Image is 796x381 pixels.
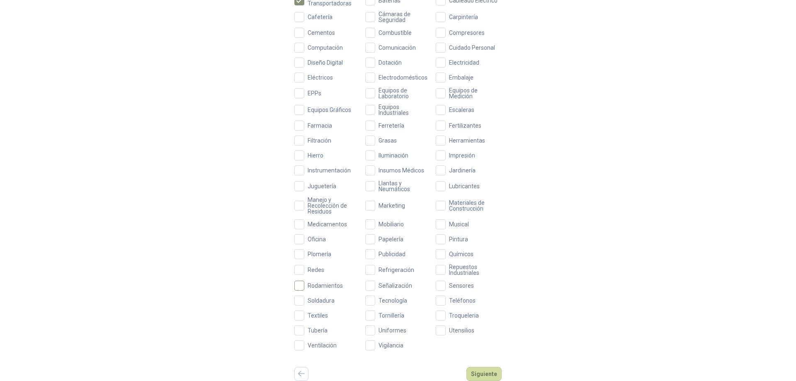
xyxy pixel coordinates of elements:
span: Herramientas [446,138,488,143]
span: Filtración [304,138,335,143]
span: Cafetería [304,14,336,20]
span: Combustible [375,30,415,36]
span: Musical [446,221,472,227]
span: Teléfonos [446,298,479,303]
span: Pintura [446,236,471,242]
span: Mobiliario [375,221,407,227]
span: Plomería [304,251,335,257]
span: Tecnología [375,298,410,303]
span: Equipos de Medición [446,87,502,99]
span: Insumos Médicos [375,167,427,173]
span: Señalización [375,283,415,289]
span: Grasas [375,138,400,143]
span: Tubería [304,328,331,333]
span: Tornillería [375,313,408,318]
button: Siguiente [466,367,502,381]
span: Hierro [304,153,327,158]
span: Soldadura [304,298,338,303]
span: Lubricantes [446,183,483,189]
span: Cuidado Personal [446,45,498,51]
span: Compresores [446,30,488,36]
span: Vigilancia [375,342,407,348]
span: Fertilizantes [446,123,485,129]
span: Farmacia [304,123,335,129]
span: Uniformes [375,328,410,333]
span: Instrumentación [304,167,354,173]
span: EPPs [304,90,325,96]
span: Publicidad [375,251,409,257]
span: Equipos de Laboratorio [375,87,431,99]
span: Ventilación [304,342,340,348]
span: Cementos [304,30,338,36]
span: Materiales de Construcción [446,200,502,211]
span: Impresión [446,153,478,158]
span: Equipos Industriales [375,104,431,116]
span: Electrodomésticos [375,75,431,80]
span: Medicamentos [304,221,350,227]
span: Computación [304,45,346,51]
span: Equipos Gráficos [304,107,354,113]
span: Sensores [446,283,477,289]
span: Dotación [375,60,405,66]
span: Ferretería [375,123,408,129]
span: Utensilios [446,328,478,333]
span: Escaleras [446,107,478,113]
span: Manejo y Recolección de Residuos [304,197,360,214]
span: Oficina [304,236,329,242]
span: Llantas y Neumáticos [375,180,431,192]
span: Electricidad [446,60,483,66]
span: Iluminación [375,153,412,158]
span: Papelería [375,236,407,242]
span: Textiles [304,313,331,318]
span: Eléctricos [304,75,336,80]
span: Embalaje [446,75,477,80]
span: Rodamientos [304,283,346,289]
span: Redes [304,267,328,273]
span: Repuestos Industriales [446,264,502,276]
span: Troqueleria [446,313,482,318]
span: Marketing [375,203,408,209]
span: Juguetería [304,183,340,189]
span: Químicos [446,251,477,257]
span: Jardinería [446,167,479,173]
span: Comunicación [375,45,419,51]
span: Diseño Digital [304,60,346,66]
span: Carpintería [446,14,481,20]
span: Cámaras de Seguridad [375,11,431,23]
span: Refrigeración [375,267,417,273]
